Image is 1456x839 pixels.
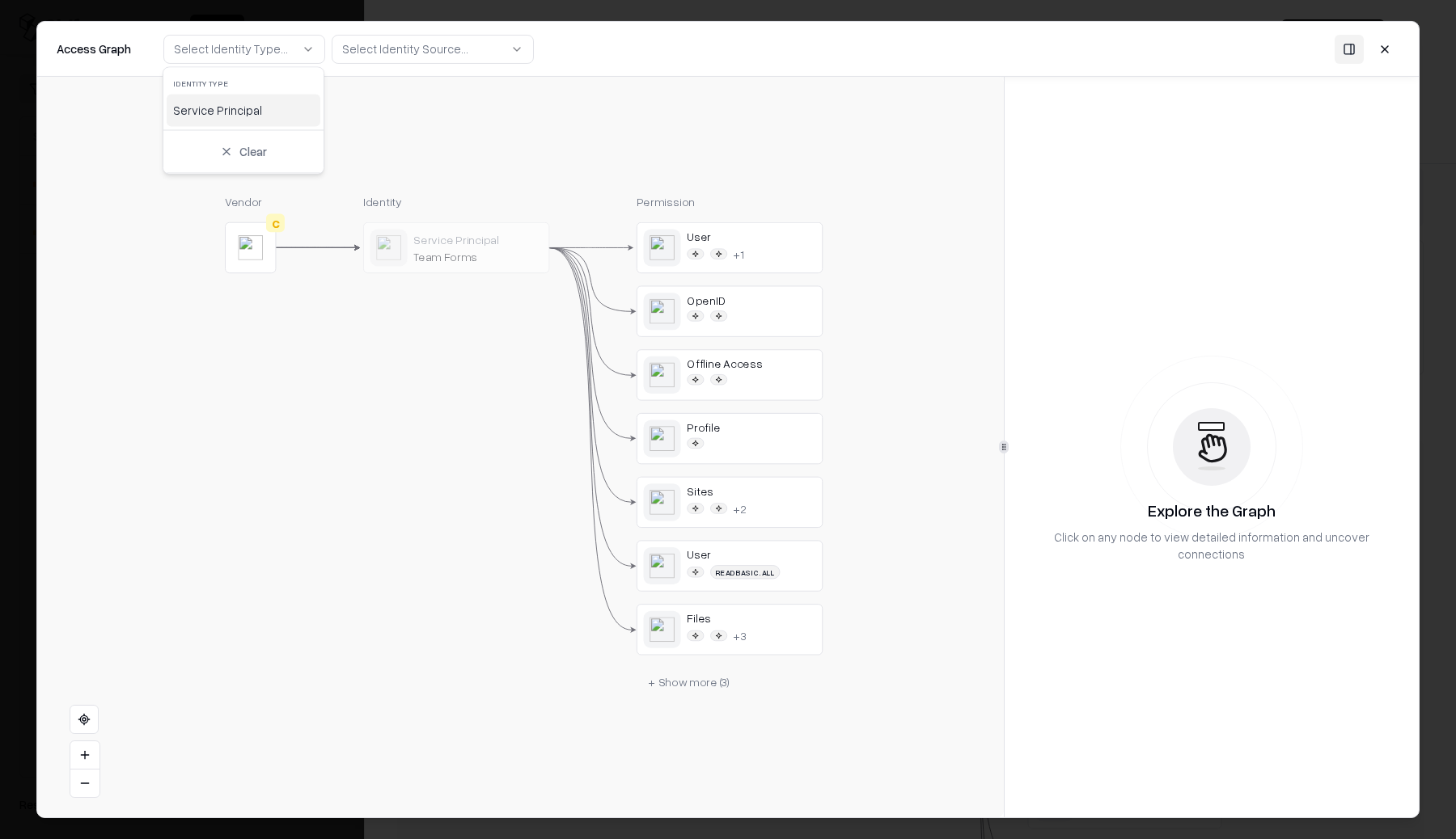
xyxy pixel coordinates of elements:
[170,137,317,167] button: Clear
[637,668,743,696] button: + Show more (3)
[734,247,744,261] div: + 1
[363,193,549,209] div: Identity
[687,293,815,307] div: OpenID
[413,250,542,264] div: Team Forms
[687,230,815,244] div: User
[734,501,747,516] div: + 2
[174,40,288,57] div: Select Identity Type...
[687,356,815,371] div: Offline Access
[173,78,228,88] span: Identity Type
[687,547,815,562] div: User
[342,40,468,57] div: Select Identity Source...
[710,565,780,580] div: ReadBasic.All
[687,483,815,498] div: Sites
[173,102,262,119] div: Service Principal
[687,611,815,626] div: Files
[163,68,324,130] div: Suggestions
[413,232,542,247] div: Service Principal
[734,628,747,643] div: + 3
[1148,498,1276,522] div: Explore the Graph
[266,213,285,232] div: C
[1050,529,1373,563] div: Click on any node to view detailed information and uncover connections
[637,193,823,209] div: Permission
[57,40,131,57] div: Access Graph
[687,420,815,435] div: Profile
[225,193,276,209] div: Vendor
